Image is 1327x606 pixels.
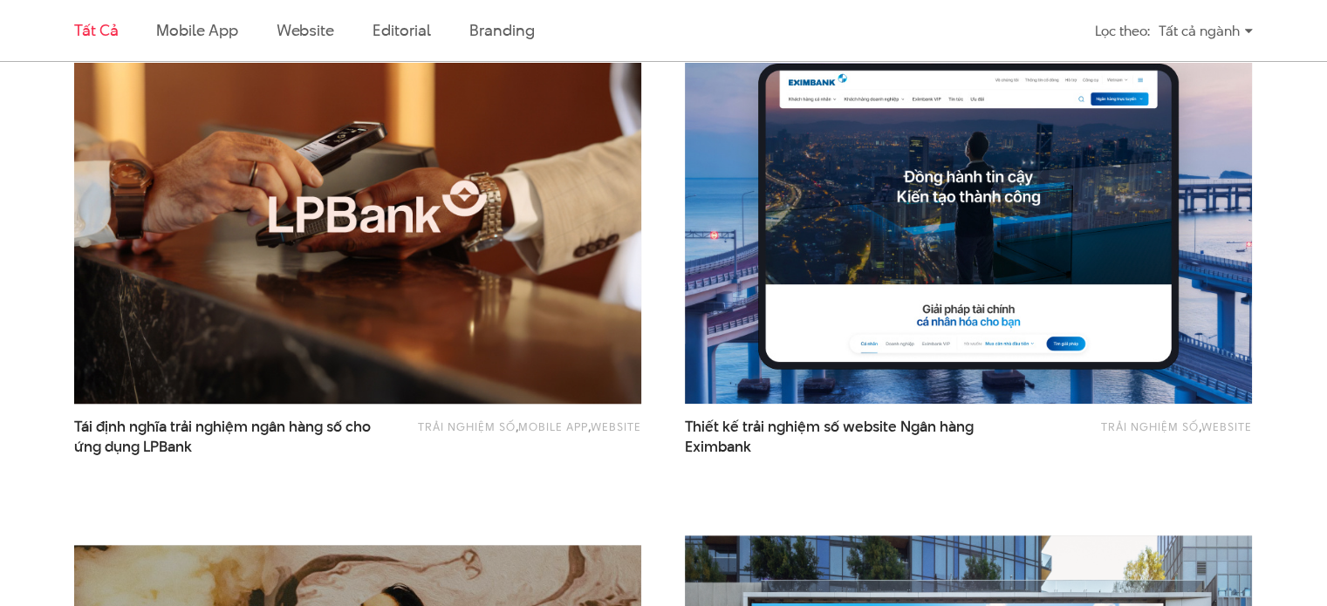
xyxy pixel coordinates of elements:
[373,19,431,41] a: Editorial
[277,19,334,41] a: Website
[46,4,670,422] img: LPBank Thumb
[74,437,192,457] span: ứng dụng LPBank
[685,24,1252,404] img: Eximbank Website Portal
[1025,417,1252,448] div: ,
[74,417,386,457] a: Tái định nghĩa trải nghiệm ngân hàng số choứng dụng LPBank
[156,19,237,41] a: Mobile app
[1095,16,1150,46] div: Lọc theo:
[591,419,641,434] a: Website
[74,417,386,457] span: Tái định nghĩa trải nghiệm ngân hàng số cho
[685,417,997,457] span: Thiết kế trải nghiệm số website Ngân hàng
[518,419,588,434] a: Mobile app
[414,417,641,448] div: , ,
[418,419,516,434] a: Trải nghiệm số
[1159,16,1253,46] div: Tất cả ngành
[685,417,997,457] a: Thiết kế trải nghiệm số website Ngân hàngEximbank
[685,437,751,457] span: Eximbank
[1201,419,1252,434] a: Website
[1101,419,1199,434] a: Trải nghiệm số
[74,19,118,41] a: Tất cả
[469,19,534,41] a: Branding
